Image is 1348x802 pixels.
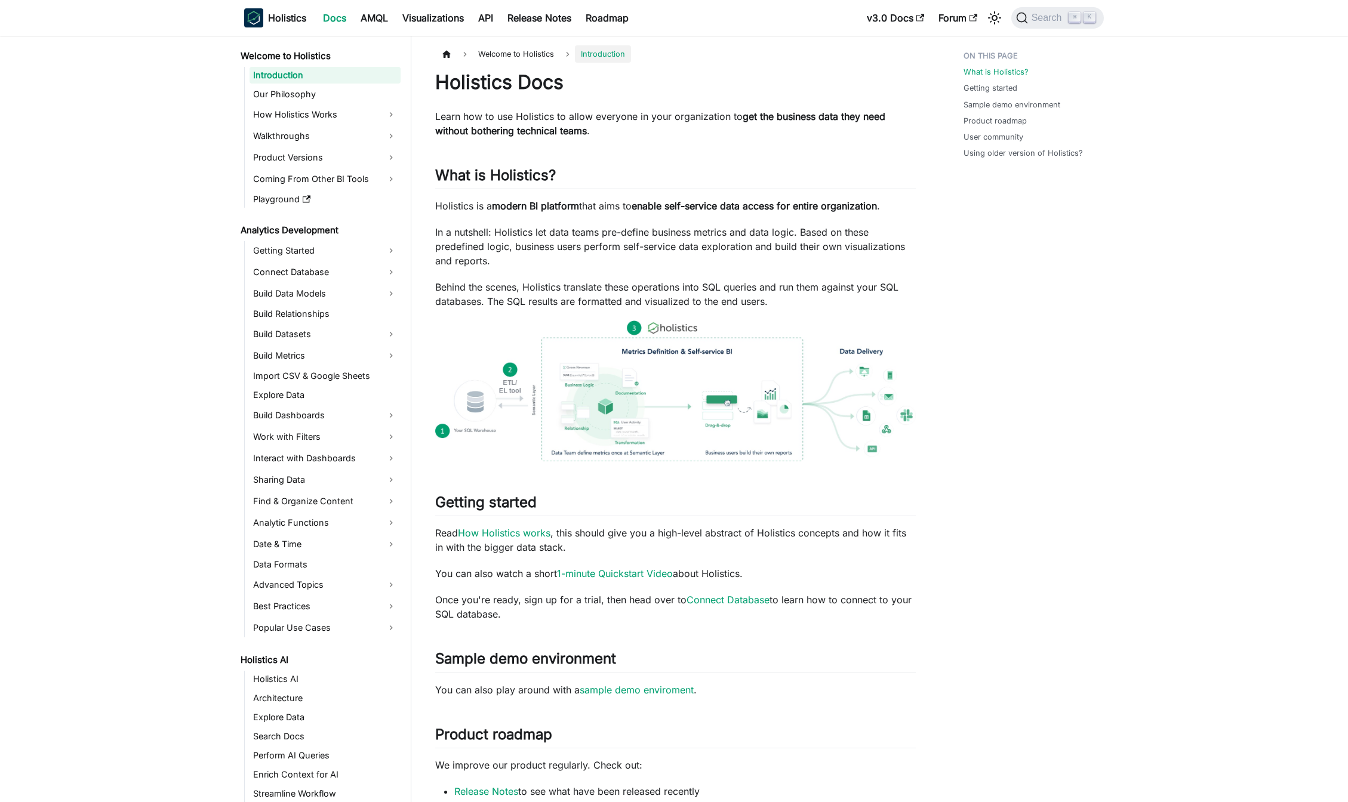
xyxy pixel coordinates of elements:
[250,747,401,764] a: Perform AI Queries
[985,8,1004,27] button: Switch between dark and light mode (currently light mode)
[237,652,401,668] a: Holistics AI
[250,470,401,489] a: Sharing Data
[1084,12,1095,23] kbd: K
[250,690,401,707] a: Architecture
[687,594,770,606] a: Connect Database
[1069,12,1081,23] kbd: ⌘
[250,86,401,103] a: Our Philosophy
[250,241,401,260] a: Getting Started
[575,45,631,63] span: Introduction
[435,45,458,63] a: Home page
[244,8,263,27] img: Holistics
[250,556,401,573] a: Data Formats
[471,8,500,27] a: API
[250,618,401,637] a: Popular Use Cases
[250,263,401,282] a: Connect Database
[1028,13,1069,23] span: Search
[435,650,916,673] h2: Sample demo environment
[580,684,694,696] a: sample demo enviroment
[435,526,916,554] p: Read , this should give you a high-level abstract of Holistics concepts and how it fits in with t...
[237,222,401,239] a: Analytics Development
[435,199,916,213] p: Holistics is a that aims to .
[250,785,401,802] a: Streamline Workflow
[435,45,916,63] nav: Breadcrumbs
[435,70,916,94] h1: Holistics Docs
[435,280,916,309] p: Behind the scenes, Holistics translate these operations into SQL queries and run them against you...
[250,535,401,554] a: Date & Time
[250,766,401,783] a: Enrich Context for AI
[250,105,401,124] a: How Holistics Works
[435,493,916,516] h2: Getting started
[250,67,401,84] a: Introduction
[395,8,471,27] a: Visualizations
[435,726,916,748] h2: Product roadmap
[250,406,401,425] a: Build Dashboards
[353,8,395,27] a: AMQL
[250,513,401,532] a: Analytic Functions
[557,567,673,579] a: 1-minute Quickstart Video
[435,593,916,621] p: Once you're ready, sign up for a trial, then head over to to learn how to connect to your SQL dat...
[492,200,579,212] strong: modern BI platform
[250,306,401,322] a: Build Relationships
[250,597,401,616] a: Best Practices
[458,527,550,539] a: How Holistics works
[860,8,931,27] a: v3.0 Docs
[316,8,353,27] a: Docs
[244,8,306,27] a: HolisticsHolistics
[472,45,560,63] span: Welcome to Holistics
[435,109,916,138] p: Learn how to use Holistics to allow everyone in your organization to .
[250,191,401,208] a: Playground
[964,82,1017,94] a: Getting started
[250,127,401,146] a: Walkthroughs
[250,709,401,726] a: Explore Data
[250,671,401,687] a: Holistics AI
[250,449,401,468] a: Interact with Dashboards
[578,8,636,27] a: Roadmap
[250,387,401,403] a: Explore Data
[250,325,401,344] a: Build Datasets
[250,492,401,511] a: Find & Organize Content
[435,225,916,268] p: In a nutshell: Holistics let data teams pre-define business metrics and data logic. Based on thes...
[1011,7,1104,29] button: Search (Command+K)
[250,346,401,365] a: Build Metrics
[250,368,401,384] a: Import CSV & Google Sheets
[250,728,401,745] a: Search Docs
[454,785,518,797] a: Release Notes
[435,758,916,772] p: We improve our product regularly. Check out:
[435,566,916,581] p: You can also watch a short about Holistics.
[250,427,401,446] a: Work with Filters
[250,284,401,303] a: Build Data Models
[632,200,877,212] strong: enable self-service data access for entire organization
[435,320,916,461] img: How Holistics fits in your Data Stack
[435,683,916,697] p: You can also play around with a .
[931,8,984,27] a: Forum
[964,99,1060,110] a: Sample demo environment
[964,115,1027,127] a: Product roadmap
[250,148,401,167] a: Product Versions
[454,784,916,798] li: to see what have been released recently
[237,48,401,64] a: Welcome to Holistics
[500,8,578,27] a: Release Notes
[232,36,411,802] nav: Docs sidebar
[964,147,1083,159] a: Using older version of Holistics?
[964,66,1029,78] a: What is Holistics?
[250,575,401,594] a: Advanced Topics
[250,169,401,189] a: Coming From Other BI Tools
[268,11,306,25] b: Holistics
[964,131,1023,143] a: User community
[435,166,916,189] h2: What is Holistics?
